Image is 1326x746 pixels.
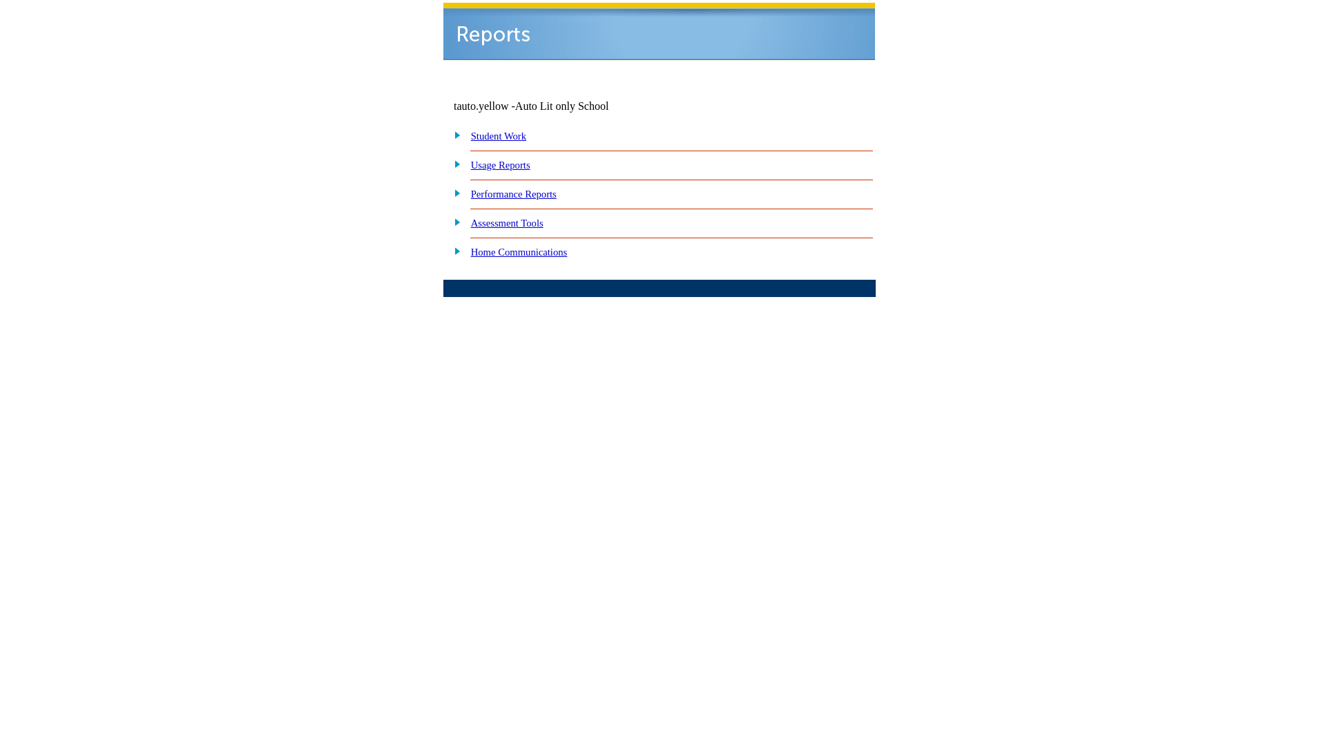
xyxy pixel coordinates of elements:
[471,131,526,142] a: Student Work
[443,3,875,60] img: header
[447,216,461,228] img: plus.gif
[447,186,461,199] img: plus.gif
[515,100,609,112] nobr: Auto Lit only School
[471,218,544,229] a: Assessment Tools
[447,128,461,141] img: plus.gif
[454,100,708,113] td: tauto.yellow -
[447,157,461,170] img: plus.gif
[447,245,461,257] img: plus.gif
[471,160,530,171] a: Usage Reports
[471,247,568,258] a: Home Communications
[471,189,557,200] a: Performance Reports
